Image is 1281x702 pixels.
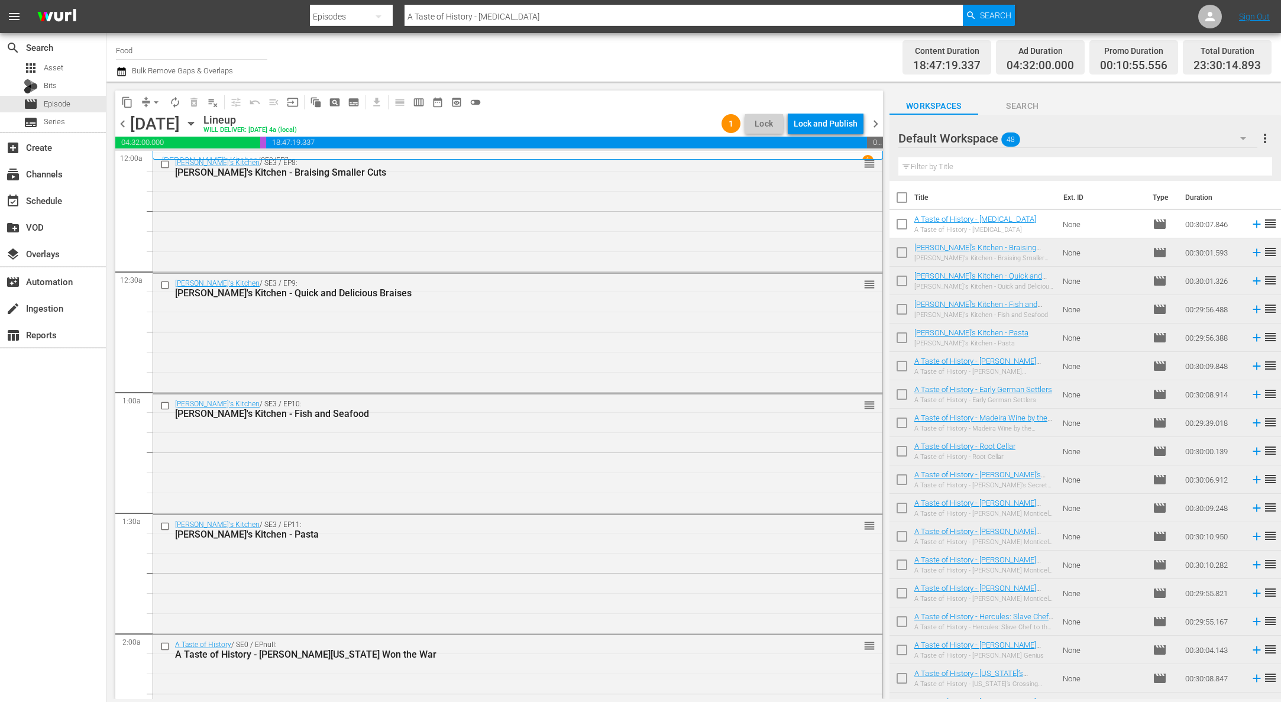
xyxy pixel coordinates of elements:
td: 00:29:56.388 [1180,323,1246,352]
td: 00:29:55.821 [1180,579,1246,607]
span: playlist_remove_outlined [207,96,219,108]
div: A Taste of History - [PERSON_NAME] Monticello - Part 3 [914,567,1053,574]
span: reorder [1263,415,1277,429]
span: Revert to Primary Episode [245,93,264,112]
span: Episode [1153,416,1167,430]
span: Schedule [6,194,20,208]
th: Title [914,181,1057,214]
span: View Backup [447,93,466,112]
span: reorder [863,399,875,412]
div: A Taste of History - [PERSON_NAME][US_STATE] Won the War [175,649,816,660]
span: Create Series Block [344,93,363,112]
span: Bulk Remove Gaps & Overlaps [130,66,233,75]
span: reorder [863,519,875,532]
div: Lock and Publish [794,113,858,134]
span: Episode [1153,529,1167,544]
a: [PERSON_NAME]'s Kitchen - Quick and Delicious Braises [914,271,1047,289]
td: 00:29:55.167 [1180,607,1246,636]
div: A Taste of History - Early German Settlers [914,396,1052,404]
div: [PERSON_NAME]'s Kitchen - Quick and Delicious Braises [914,283,1053,290]
td: None [1058,636,1148,664]
td: None [1058,579,1148,607]
svg: Add to Schedule [1250,303,1263,316]
a: Sign Out [1239,12,1270,21]
span: chevron_right [868,117,883,131]
a: A Taste of History - Madeira Wine by the Galleons [914,413,1052,431]
td: 00:30:07.846 [1180,210,1246,238]
span: Search [980,5,1011,26]
span: reorder [1263,358,1277,373]
button: Lock [745,114,783,134]
div: A Taste of History - [MEDICAL_DATA] [914,226,1036,234]
button: Search [963,5,1015,26]
p: SE3 / [261,156,276,164]
span: Refresh All Search Blocks [302,90,325,114]
span: toggle_off [470,96,481,108]
div: [DATE] [130,114,180,134]
span: 23:30:14.893 [1193,59,1261,73]
a: A Taste of History - [US_STATE]’s Crossing Pepperpot Soup [914,669,1028,687]
a: [PERSON_NAME]'s Kitchen - Pasta [914,328,1028,337]
span: Asset [24,61,38,75]
div: Total Duration [1193,43,1261,59]
svg: Add to Schedule [1250,643,1263,656]
div: [PERSON_NAME]'s Kitchen - Pasta [175,529,816,540]
span: Episode [1153,643,1167,657]
span: reorder [1263,216,1277,231]
td: 00:30:10.950 [1180,522,1246,551]
div: [PERSON_NAME]'s Kitchen - Braising Smaller Cuts [914,254,1053,262]
div: A Taste of History - Madeira Wine by the Galleons [914,425,1053,432]
td: None [1058,494,1148,522]
div: A Taste of History - [US_STATE]’s Crossing Pepperpot Soup [914,680,1053,688]
svg: Add to Schedule [1250,587,1263,600]
td: None [1058,607,1148,636]
span: Episode [24,97,38,111]
span: reorder [1263,444,1277,458]
span: Channels [6,167,20,182]
td: 00:30:09.848 [1180,352,1246,380]
span: Episode [1153,387,1167,402]
a: A Taste of History - [PERSON_NAME] Monticello – Part 1 [914,499,1041,516]
span: Reports [6,328,20,342]
span: Series [44,116,65,128]
div: Lineup [203,114,297,127]
span: 18:47:19.337 [266,137,867,148]
span: menu [7,9,21,24]
td: 00:30:10.282 [1180,551,1246,579]
td: None [1058,295,1148,323]
span: Clear Lineup [203,93,222,112]
th: Ext. ID [1056,181,1145,214]
td: 00:30:01.593 [1180,238,1246,267]
a: [PERSON_NAME]'s Kitchen - Fish and Seafood [914,300,1042,318]
a: A Taste of History - [PERSON_NAME] Monticello - Part 3 [914,555,1041,573]
div: Content Duration [913,43,981,59]
td: None [1058,409,1148,437]
a: A Taste of History - Root Cellar [914,442,1015,451]
span: 18:47:19.337 [913,59,981,73]
span: Episode [1153,614,1167,629]
td: None [1058,551,1148,579]
span: Episode [1153,359,1167,373]
button: reorder [863,519,875,531]
a: A Taste of History - [PERSON_NAME][US_STATE] Won the War [914,357,1041,374]
a: [PERSON_NAME]'s Kitchen [162,156,258,165]
span: 04:32:00.000 [115,137,260,148]
span: Month Calendar View [428,93,447,112]
span: reorder [1263,585,1277,600]
span: reorder [1263,642,1277,656]
span: Customize Events [222,90,245,114]
div: [PERSON_NAME]'s Kitchen - Braising Smaller Cuts [175,167,816,178]
span: reorder [1263,614,1277,628]
span: Episode [1153,274,1167,288]
span: Download as CSV [363,90,386,114]
span: Episode [1153,501,1167,515]
svg: Add to Schedule [1250,388,1263,401]
td: 00:30:08.914 [1180,380,1246,409]
span: preview_outlined [451,96,462,108]
span: 48 [1001,127,1020,152]
td: None [1058,267,1148,295]
div: Bits [24,79,38,93]
span: Search [978,99,1067,114]
a: A Taste of History - [PERSON_NAME] Monticello – Part 2 [914,527,1041,545]
div: A Taste of History - [PERSON_NAME]’s Secret Weapon [914,481,1053,489]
